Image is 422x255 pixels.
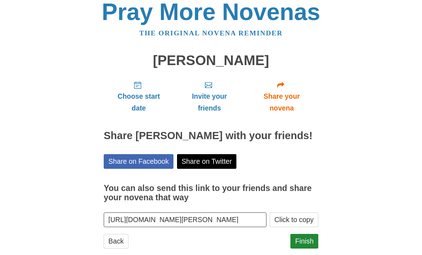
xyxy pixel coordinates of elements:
[245,75,318,118] a: Share your novena
[104,75,174,118] a: Choose start date
[181,90,238,114] span: Invite your friends
[111,90,167,114] span: Choose start date
[174,75,245,118] a: Invite your friends
[104,184,318,202] h3: You can also send this link to your friends and share your novena that way
[104,53,318,68] h1: [PERSON_NAME]
[270,212,318,227] button: Click to copy
[177,154,237,169] a: Share on Twitter
[104,154,173,169] a: Share on Facebook
[139,29,283,37] a: The original novena reminder
[104,130,318,142] h2: Share [PERSON_NAME] with your friends!
[252,90,311,114] span: Share your novena
[104,234,128,249] a: Back
[290,234,318,249] a: Finish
